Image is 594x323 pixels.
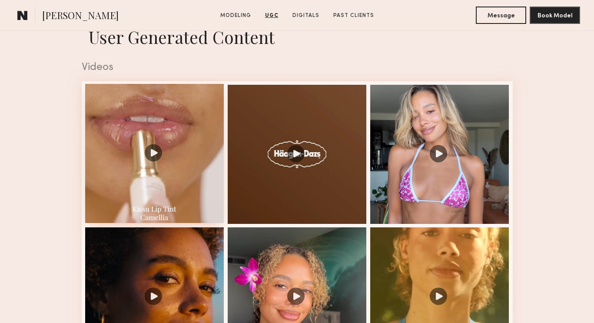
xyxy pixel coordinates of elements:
[262,12,282,20] a: UGC
[476,7,526,24] button: Message
[289,12,323,20] a: Digitals
[42,9,119,24] span: [PERSON_NAME]
[530,11,580,19] a: Book Model
[217,12,255,20] a: Modeling
[330,12,378,20] a: Past Clients
[82,62,513,73] div: Videos
[75,26,520,48] h1: User Generated Content
[530,7,580,24] button: Book Model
